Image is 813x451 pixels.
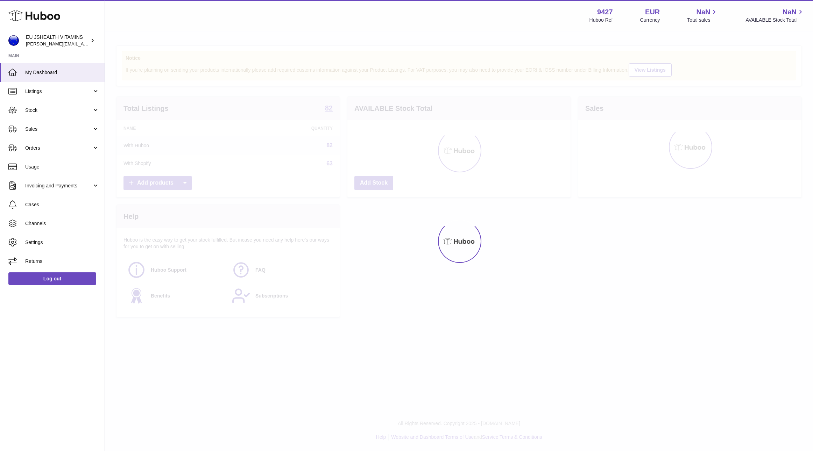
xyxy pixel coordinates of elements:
[696,7,710,17] span: NaN
[8,35,19,46] img: laura@jessicasepel.com
[26,34,89,47] div: EU JSHEALTH VITAMINS
[25,182,92,189] span: Invoicing and Payments
[25,164,99,170] span: Usage
[589,17,613,23] div: Huboo Ref
[26,41,140,46] span: [PERSON_NAME][EMAIL_ADDRESS][DOMAIN_NAME]
[745,7,805,23] a: NaN AVAILABLE Stock Total
[597,7,613,17] strong: 9427
[25,126,92,133] span: Sales
[645,7,660,17] strong: EUR
[687,7,718,23] a: NaN Total sales
[783,7,797,17] span: NaN
[745,17,805,23] span: AVAILABLE Stock Total
[687,17,718,23] span: Total sales
[8,272,96,285] a: Log out
[25,220,99,227] span: Channels
[25,258,99,265] span: Returns
[640,17,660,23] div: Currency
[25,239,99,246] span: Settings
[25,88,92,95] span: Listings
[25,145,92,151] span: Orders
[25,69,99,76] span: My Dashboard
[25,107,92,114] span: Stock
[25,201,99,208] span: Cases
